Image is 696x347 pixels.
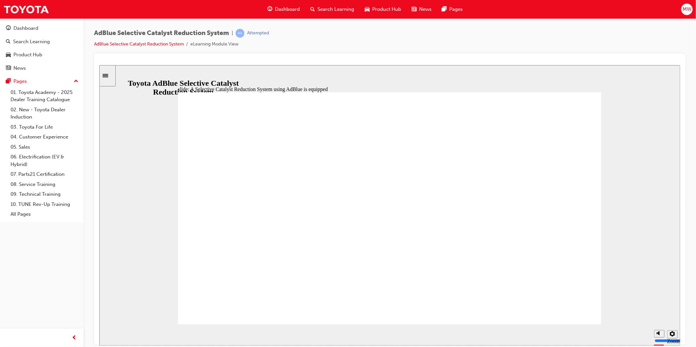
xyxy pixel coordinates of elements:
button: Mute (Ctrl+Alt+M) [555,265,565,272]
a: Product Hub [3,49,81,61]
a: 10. TUNE Rev-Up Training [8,199,81,210]
div: Product Hub [13,51,42,59]
span: car-icon [6,52,11,58]
div: Pages [13,78,27,85]
img: Trak [3,2,49,17]
button: Pages [3,75,81,87]
button: Settings [568,265,578,273]
span: pages-icon [6,79,11,84]
a: News [3,62,81,74]
span: News [419,6,432,13]
span: MW [683,6,691,13]
a: 01. Toyota Academy - 2025 Dealer Training Catalogue [8,87,81,105]
div: Attempted [247,30,269,36]
span: search-icon [310,5,315,13]
span: prev-icon [72,334,77,342]
button: DashboardSearch LearningProduct HubNews [3,21,81,75]
a: 07. Parts21 Certification [8,169,81,179]
a: Dashboard [3,22,81,34]
a: car-iconProduct Hub [359,3,406,16]
span: news-icon [6,65,11,71]
a: pages-iconPages [437,3,468,16]
a: 02. New - Toyota Dealer Induction [8,105,81,122]
span: guage-icon [6,26,11,31]
span: Pages [450,6,463,13]
span: up-icon [74,77,78,86]
div: misc controls [551,259,578,281]
a: 06. Electrification (EV & Hybrid) [8,152,81,169]
a: search-iconSearch Learning [305,3,359,16]
button: MW [681,4,693,15]
span: guage-icon [267,5,272,13]
a: All Pages [8,209,81,219]
label: Zoom to fit [568,273,580,291]
div: Dashboard [13,25,38,32]
span: search-icon [6,39,10,45]
span: Product Hub [372,6,401,13]
input: volume [555,273,598,278]
a: guage-iconDashboard [262,3,305,16]
span: | [232,29,233,37]
span: learningRecordVerb_ATTEMPT-icon [236,29,244,38]
a: 03. Toyota For Life [8,122,81,132]
a: 08. Service Training [8,179,81,190]
span: Dashboard [275,6,300,13]
a: 04. Customer Experience [8,132,81,142]
span: AdBlue Selective Catalyst Reduction System [94,29,229,37]
a: AdBlue Selective Catalyst Reduction System [94,41,184,47]
a: 05. Sales [8,142,81,152]
span: news-icon [412,5,416,13]
span: car-icon [365,5,370,13]
div: Search Learning [13,38,50,46]
li: eLearning Module View [190,41,239,48]
a: Search Learning [3,36,81,48]
a: 09. Technical Training [8,189,81,199]
span: pages-icon [442,5,447,13]
div: News [13,64,26,72]
a: news-iconNews [406,3,437,16]
span: Search Learning [318,6,354,13]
